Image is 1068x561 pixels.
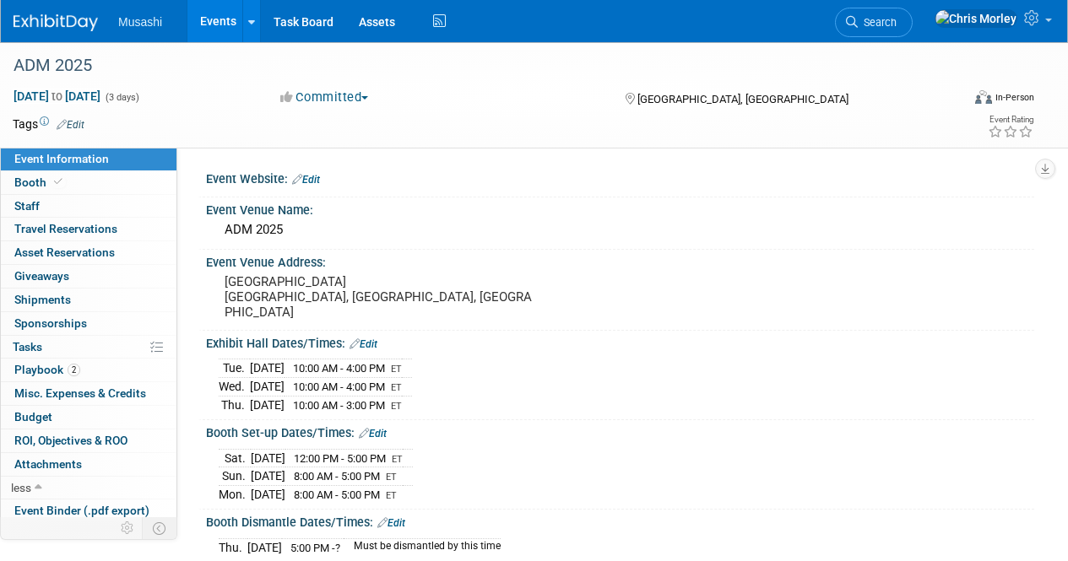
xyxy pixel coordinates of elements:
td: Tags [13,116,84,132]
td: [DATE] [250,378,285,396]
span: Playbook [14,363,80,376]
span: 10:00 AM - 4:00 PM [293,362,385,375]
a: Asset Reservations [1,241,176,264]
a: ROI, Objectives & ROO [1,429,176,452]
td: [DATE] [251,449,285,467]
img: Chris Morley [935,9,1017,28]
a: Edit [359,428,387,440]
span: 12:00 PM - 5:00 PM [294,452,386,465]
i: Booth reservation complete [54,177,62,186]
td: Sun. [219,467,251,486]
a: Sponsorships [1,312,176,335]
td: Sat. [219,449,251,467]
div: Booth Dismantle Dates/Times: [206,510,1034,531]
pre: [GEOGRAPHIC_DATA] [GEOGRAPHIC_DATA], [GEOGRAPHIC_DATA], [GEOGRAPHIC_DATA] [225,274,533,320]
div: Event Rating [988,116,1033,124]
span: Asset Reservations [14,245,115,259]
a: Giveaways [1,265,176,288]
a: less [1,477,176,499]
img: ExhibitDay [14,14,98,31]
div: Event Venue Address: [206,250,1034,271]
div: ADM 2025 [8,51,947,81]
a: Travel Reservations [1,218,176,240]
span: Search [858,16,897,29]
span: Attachments [14,457,82,471]
div: ADM 2025 [219,217,1022,243]
td: Wed. [219,378,250,396]
td: Mon. [219,485,251,503]
div: Booth Set-up Dates/Times: [206,420,1034,442]
div: Exhibit Hall Dates/Times: [206,331,1034,353]
span: ? [335,542,340,554]
a: Playbook2 [1,359,176,381]
span: 10:00 AM - 3:00 PM [293,399,385,412]
span: (3 days) [104,92,139,103]
span: ET [386,490,397,501]
a: Misc. Expenses & Credits [1,382,176,405]
span: Travel Reservations [14,222,117,235]
td: Must be dismantled by this time [344,538,501,556]
a: Booth [1,171,176,194]
span: less [11,481,31,494]
span: ET [392,454,403,465]
span: Booth [14,175,66,189]
span: ET [391,382,402,393]
span: Misc. Expenses & Credits [14,386,146,400]
span: ROI, Objectives & ROO [14,434,127,447]
span: ET [386,472,397,483]
span: Budget [14,410,52,423]
span: 2 [68,364,80,376]
div: Event Venue Name: [206,197,1034,218]
span: Sponsorships [14,316,87,330]
td: Thu. [219,538,247,556]
div: In-Person [995,91,1034,104]
td: [DATE] [251,467,285,486]
td: [DATE] [251,485,285,503]
span: to [49,89,65,103]
span: Shipments [14,293,71,306]
span: Event Information [14,152,109,165]
td: [DATE] [250,396,285,413]
td: [DATE] [250,359,285,378]
a: Event Binder (.pdf export) [1,499,176,522]
div: Event Format [885,88,1034,113]
a: Budget [1,406,176,429]
span: Event Binder (.pdf export) [14,504,149,517]
span: ET [391,364,402,375]
span: 10:00 AM - 4:00 PM [293,380,385,393]
td: Toggle Event Tabs [143,517,177,539]
span: Musashi [118,15,162,29]
span: [GEOGRAPHIC_DATA], [GEOGRAPHIC_DATA] [637,93,848,105]
a: Edit [350,338,377,350]
div: Event Website: [206,166,1034,188]
span: ET [391,401,402,412]
span: [DATE] [DATE] [13,89,101,104]
span: 8:00 AM - 5:00 PM [294,470,380,483]
span: 5:00 PM - [290,542,340,554]
a: Shipments [1,289,176,311]
a: Attachments [1,453,176,476]
span: Tasks [13,340,42,353]
span: Giveaways [14,269,69,283]
a: Edit [377,517,405,529]
a: Staff [1,195,176,218]
a: Edit [57,119,84,131]
a: Edit [292,174,320,186]
img: Format-Inperson.png [975,90,992,104]
a: Search [835,8,913,37]
a: Event Information [1,148,176,170]
td: Thu. [219,396,250,413]
td: Tue. [219,359,250,378]
button: Committed [274,89,375,106]
span: Staff [14,199,40,213]
td: Personalize Event Tab Strip [113,517,143,539]
span: 8:00 AM - 5:00 PM [294,488,380,501]
a: Tasks [1,336,176,359]
td: [DATE] [247,538,282,556]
